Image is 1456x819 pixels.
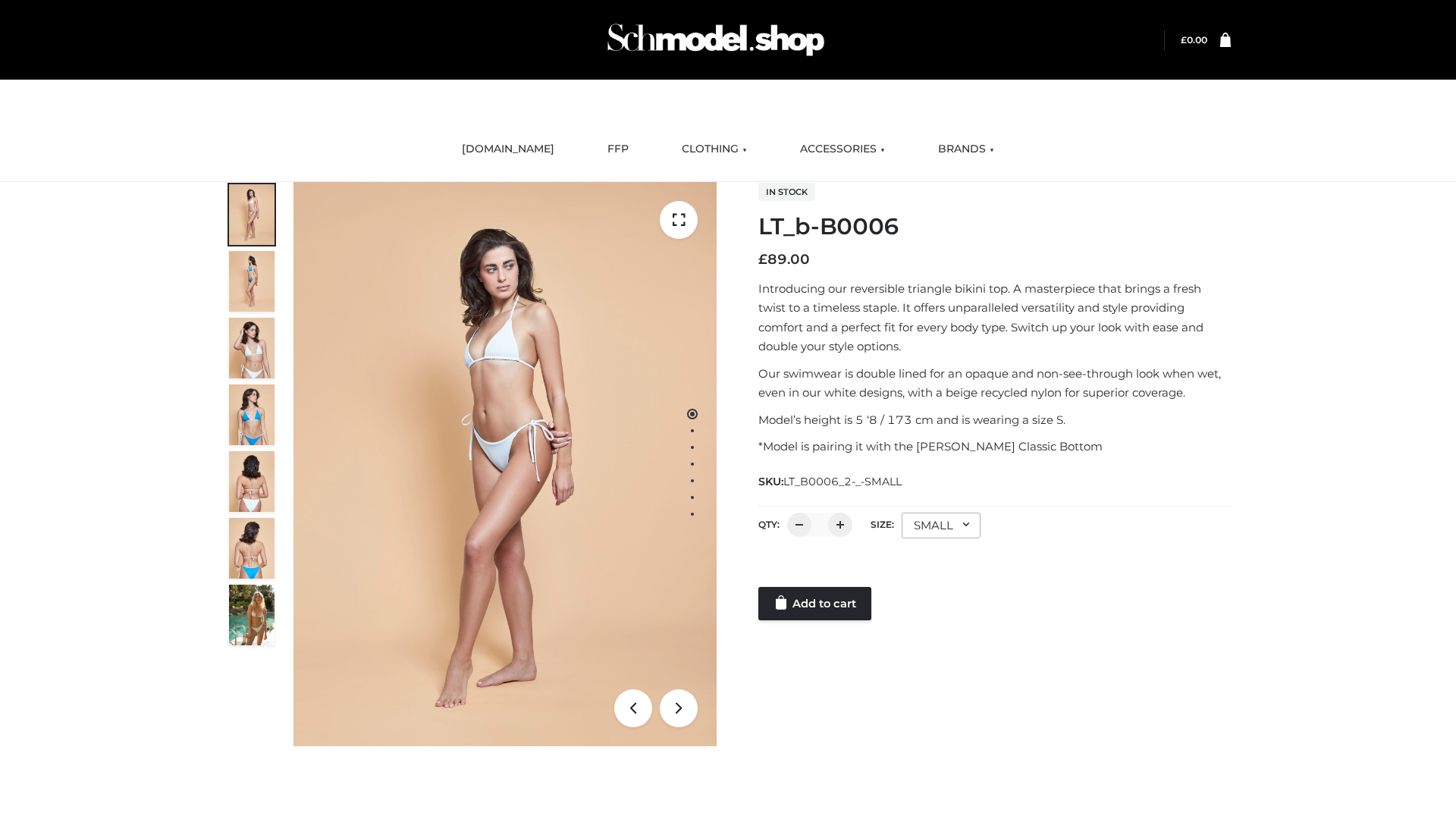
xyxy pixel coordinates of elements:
[783,475,902,488] span: LT_B0006_2-_-SMALL
[758,472,903,491] span: SKU:
[229,384,275,445] img: ArielClassicBikiniTop_CloudNine_AzureSky_OW114ECO_4-scaled.jpg
[670,133,758,166] a: CLOTHING
[758,183,815,201] span: In stock
[758,279,1231,356] p: Introducing our reversible triangle bikini top. A masterpiece that brings a fresh twist to a time...
[758,251,810,268] bdi: 89.00
[1181,34,1187,45] span: £
[602,10,830,70] img: Schmodel Admin 964
[871,519,894,530] label: Size:
[758,587,871,620] a: Add to cart
[1181,34,1207,45] bdi: 0.00
[758,364,1231,403] p: Our swimwear is double lined for an opaque and non-see-through look when wet, even in our white d...
[229,585,275,645] img: Arieltop_CloudNine_AzureSky2.jpg
[450,133,566,166] a: [DOMAIN_NAME]
[1181,34,1207,45] a: £0.00
[293,182,717,746] img: ArielClassicBikiniTop_CloudNine_AzureSky_OW114ECO_1
[229,318,275,378] img: ArielClassicBikiniTop_CloudNine_AzureSky_OW114ECO_3-scaled.jpg
[902,513,981,538] div: SMALL
[758,519,780,530] label: QTY:
[758,213,1231,240] h1: LT_b-B0006
[927,133,1006,166] a: BRANDS
[229,184,275,245] img: ArielClassicBikiniTop_CloudNine_AzureSky_OW114ECO_1-scaled.jpg
[229,518,275,579] img: ArielClassicBikiniTop_CloudNine_AzureSky_OW114ECO_8-scaled.jpg
[758,437,1231,457] p: *Model is pairing it with the [PERSON_NAME] Classic Bottom
[229,451,275,512] img: ArielClassicBikiniTop_CloudNine_AzureSky_OW114ECO_7-scaled.jpg
[596,133,640,166] a: FFP
[789,133,896,166] a: ACCESSORIES
[758,410,1231,430] p: Model’s height is 5 ‘8 / 173 cm and is wearing a size S.
[229,251,275,312] img: ArielClassicBikiniTop_CloudNine_AzureSky_OW114ECO_2-scaled.jpg
[758,251,767,268] span: £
